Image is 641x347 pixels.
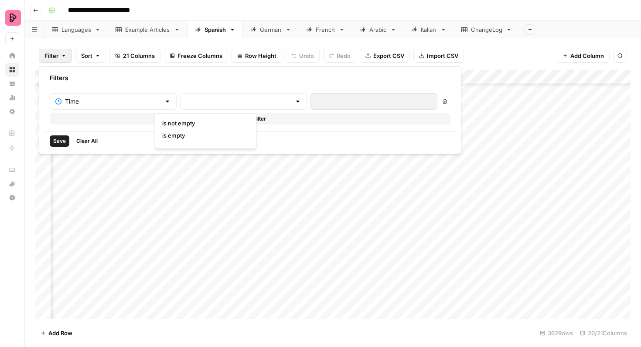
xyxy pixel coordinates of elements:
[5,163,19,177] a: AirOps Academy
[5,49,19,63] a: Home
[5,104,19,118] a: Settings
[39,66,461,154] div: Filter
[5,77,19,91] a: Your Data
[177,51,222,60] span: Freeze Columns
[6,177,19,190] div: What's new?
[5,191,19,205] button: Help + Support
[43,70,457,86] div: Filters
[323,49,356,63] button: Redo
[50,113,450,125] button: Add Filter
[73,135,101,147] button: Clear All
[188,21,243,38] a: Spanish
[39,49,72,63] button: Filter
[76,137,98,145] span: Clear All
[109,49,160,63] button: 21 Columns
[404,21,454,38] a: Italian
[232,49,282,63] button: Row Height
[125,25,170,34] div: Example Articles
[299,21,352,38] a: French
[5,10,21,26] img: Preply Logo
[5,91,19,104] a: Usage
[35,326,78,340] button: Add Row
[337,51,351,60] span: Redo
[205,25,226,34] div: Spanish
[369,25,387,34] div: Arabic
[65,97,160,106] input: Time
[471,25,502,34] div: ChangeLog
[5,63,19,77] a: Browse
[286,49,320,63] button: Undo
[570,51,604,60] span: Add Column
[123,51,155,60] span: 21 Columns
[48,329,72,337] span: Add Row
[413,49,464,63] button: Import CSV
[260,25,282,34] div: German
[316,25,335,34] div: French
[421,25,437,34] div: Italian
[44,51,58,60] span: Filter
[373,51,404,60] span: Export CSV
[81,51,92,60] span: Sort
[427,51,458,60] span: Import CSV
[162,131,245,140] span: is empty
[61,25,91,34] div: Languages
[360,49,410,63] button: Export CSV
[108,21,188,38] a: Example Articles
[557,49,610,63] button: Add Column
[576,326,631,340] div: 20/21 Columns
[75,49,106,63] button: Sort
[536,326,576,340] div: 362 Rows
[243,21,299,38] a: German
[352,21,404,38] a: Arabic
[53,137,66,145] span: Save
[44,21,108,38] a: Languages
[5,7,19,29] button: Workspace: Preply
[164,49,228,63] button: Freeze Columns
[299,51,314,60] span: Undo
[454,21,519,38] a: ChangeLog
[50,135,69,147] button: Save
[245,51,276,60] span: Row Height
[162,119,245,128] span: is not empty
[5,177,19,191] button: What's new?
